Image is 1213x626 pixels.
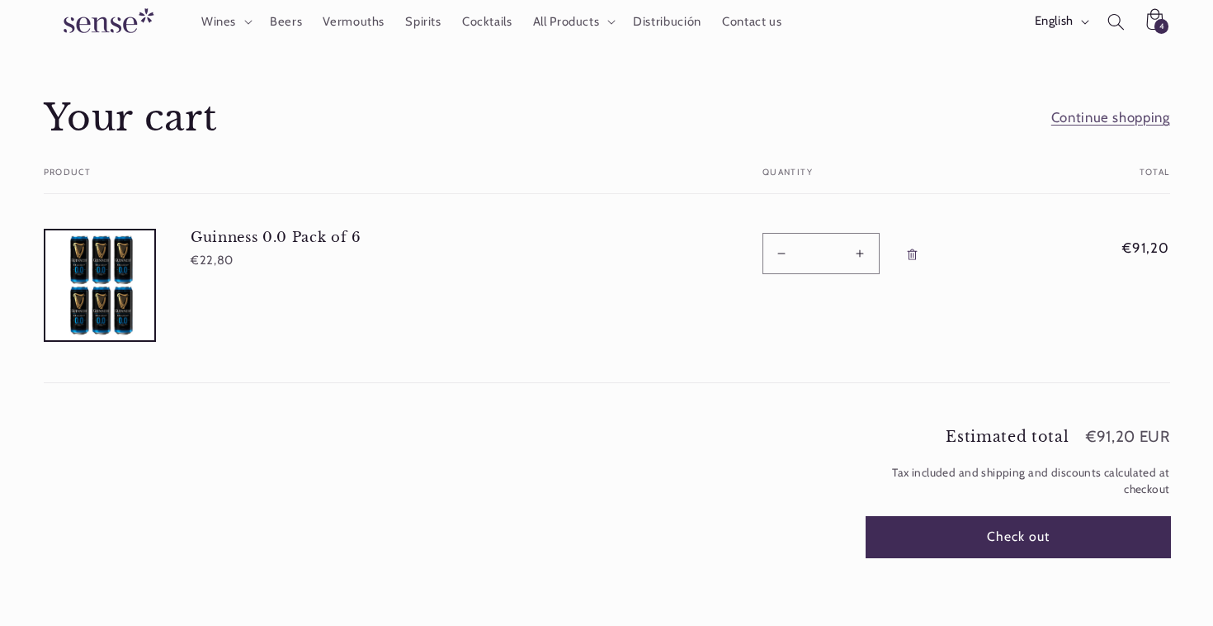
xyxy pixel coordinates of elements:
[323,14,385,30] span: Vermouths
[946,430,1069,445] h2: Estimated total
[623,3,712,40] a: Distribución
[270,14,302,30] span: Beers
[313,3,395,40] a: Vermouths
[259,3,312,40] a: Beers
[533,14,600,30] span: All Products
[191,229,451,246] a: Guinness 0.0 Pack of 6
[462,14,512,30] span: Cocktails
[1035,12,1074,31] span: English
[191,252,451,270] div: €22,80
[201,14,236,30] span: Wines
[1043,168,1170,194] th: Total
[44,168,720,194] th: Product
[522,3,623,40] summary: All Products
[722,14,781,30] span: Contact us
[451,3,522,40] a: Cocktails
[44,95,218,142] h1: Your cart
[1086,429,1169,445] p: €91,20 EUR
[191,3,259,40] summary: Wines
[405,14,441,30] span: Spirits
[711,3,792,40] a: Contact us
[720,168,1043,194] th: Quantity
[1051,106,1170,130] a: Continue shopping
[866,464,1170,497] small: Tax included and shipping and discounts calculated at checkout
[1024,5,1097,38] button: English
[800,233,842,273] input: Quantity for Guinness 0.0 Pack of 6
[1078,238,1170,258] span: €91,20
[866,517,1170,557] button: Check out
[633,14,701,30] span: Distribución
[1097,2,1135,40] summary: Search
[395,3,452,40] a: Spirits
[897,233,927,277] a: Remove Guinness 0.0 Pack of 6
[1159,19,1164,34] span: 4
